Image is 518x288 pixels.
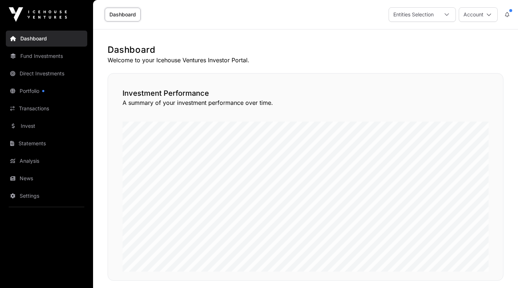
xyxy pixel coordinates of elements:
div: Entities Selection [389,8,438,21]
a: Dashboard [105,8,141,21]
p: Welcome to your Icehouse Ventures Investor Portal. [108,56,503,64]
a: Settings [6,188,87,204]
p: A summary of your investment performance over time. [123,98,489,107]
img: Icehouse Ventures Logo [9,7,67,22]
a: News [6,170,87,186]
a: Transactions [6,100,87,117]
a: Invest [6,118,87,134]
a: Portfolio [6,83,87,99]
button: Account [459,7,498,22]
a: Dashboard [6,31,87,47]
h1: Dashboard [108,44,503,56]
iframe: Chat Widget [482,253,518,288]
a: Fund Investments [6,48,87,64]
a: Statements [6,135,87,151]
h2: Investment Performance [123,88,489,98]
a: Analysis [6,153,87,169]
a: Direct Investments [6,66,87,82]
